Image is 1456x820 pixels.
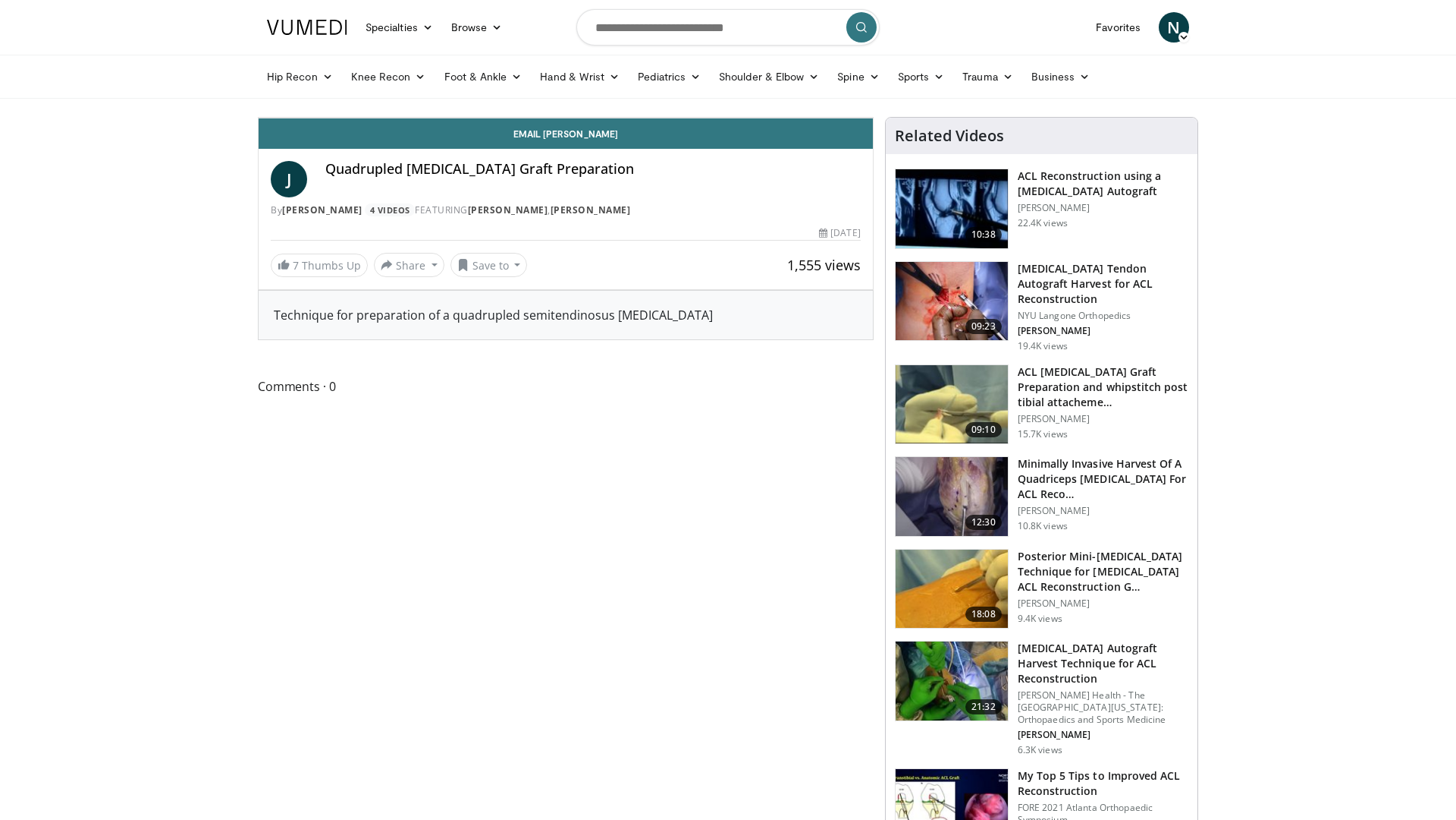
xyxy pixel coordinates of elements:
[965,699,1002,714] span: 21:32
[965,319,1002,334] span: 09:23
[895,456,1188,537] a: 12:30 Minimally Invasive Harvest Of A Quadriceps [MEDICAL_DATA] For ACL Reco… [PERSON_NAME] 10.8K...
[710,61,828,92] a: Shoulder & Elbow
[1018,520,1068,532] p: 10.8K views
[267,20,347,35] img: VuMedi Logo
[1018,310,1188,322] p: NYU Langone Orthopedics
[1018,768,1188,799] h3: My Top 5 Tips to Improved ACL Reconstruction
[1159,12,1189,43] a: N
[1018,413,1188,425] p: [PERSON_NAME]
[1018,505,1188,517] p: [PERSON_NAME]
[965,607,1002,622] span: 18:08
[468,203,548,216] a: [PERSON_NAME]
[1018,456,1188,502] h3: Minimally Invasive Harvest Of A Quadriceps [MEDICAL_DATA] For ACL Reco…
[828,61,888,92] a: Spine
[896,169,1008,248] img: 38725_0000_3.png.150x105_q85_crop-smart_upscale.jpg
[889,61,954,92] a: Sports
[271,254,368,277] a: 7 Thumbs Up
[374,253,444,277] button: Share
[1018,202,1188,214] p: [PERSON_NAME]
[551,203,631,216] a: [PERSON_NAME]
[325,161,861,178] h4: Quadrupled [MEDICAL_DATA] Graft Preparation
[1018,340,1068,352] p: 19.4K views
[274,306,858,324] div: Technique for preparation of a quadrupled semitendinosus [MEDICAL_DATA]
[442,12,512,43] a: Browse
[531,61,629,92] a: Hand & Wrist
[895,364,1188,445] a: 09:10 ACL [MEDICAL_DATA] Graft Preparation and whipstitch post tibial attacheme… [PERSON_NAME] 15...
[896,642,1008,721] img: 4fa9f870-cdb3-4969-9e53-29e10e3a135f.150x105_q85_crop-smart_upscale.jpg
[1018,261,1188,307] h3: [MEDICAL_DATA] Tendon Autograft Harvest for ACL Reconstruction
[896,550,1008,629] img: Q2xRg7exoPLTwO8X4xMDoxOjBrO-I4W8.150x105_q85_crop-smart_upscale.jpg
[258,61,342,92] a: Hip Recon
[365,203,415,216] a: 4 Videos
[1087,12,1150,43] a: Favorites
[895,549,1188,629] a: 18:08 Posterior Mini-[MEDICAL_DATA] Technique for [MEDICAL_DATA] ACL Reconstruction G… [PERSON_NA...
[576,9,880,46] input: Search topics, interventions
[293,258,299,273] span: 7
[896,457,1008,536] img: FZUcRHgrY5h1eNdH4xMDoxOjA4MTsiGN.150x105_q85_crop-smart_upscale.jpg
[258,377,874,396] span: Comments 0
[1018,613,1062,625] p: 9.4K views
[1018,217,1068,229] p: 22.4K views
[282,203,362,216] a: [PERSON_NAME]
[1018,744,1062,756] p: 6.3K views
[787,256,861,274] span: 1,555 views
[895,127,1004,145] h4: Related Videos
[1018,364,1188,410] h3: ACL [MEDICAL_DATA] Graft Preparation and whipstitch post tibial attacheme…
[342,61,435,92] a: Knee Recon
[1018,689,1188,726] p: [PERSON_NAME] Health - The [GEOGRAPHIC_DATA][US_STATE]: Orthopaedics and Sports Medicine
[435,61,532,92] a: Foot & Ankle
[896,365,1008,444] img: -TiYc6krEQGNAzh34xMDoxOjBrO-I4W8.150x105_q85_crop-smart_upscale.jpg
[895,169,1188,249] a: 10:38 ACL Reconstruction using a [MEDICAL_DATA] Autograft [PERSON_NAME] 22.4K views
[259,118,873,118] video-js: Video Player
[965,227,1002,242] span: 10:38
[1018,598,1188,610] p: [PERSON_NAME]
[1018,169,1188,199] h3: ACL Reconstruction using a [MEDICAL_DATA] Autograft
[1018,549,1188,594] h3: Posterior Mini-[MEDICAL_DATA] Technique for [MEDICAL_DATA] ACL Reconstruction G…
[450,253,528,277] button: Save to
[895,261,1188,352] a: 09:23 [MEDICAL_DATA] Tendon Autograft Harvest for ACL Reconstruction NYU Langone Orthopedics [PER...
[1022,61,1100,92] a: Business
[965,422,1002,437] span: 09:10
[1018,428,1068,440] p: 15.7K views
[896,262,1008,341] img: 66815087-d692-4d42-9e66-911891f535c0.jpg.150x105_q85_crop-smart_upscale.jpg
[1018,729,1188,741] p: [PERSON_NAME]
[895,641,1188,756] a: 21:32 [MEDICAL_DATA] Autograft Harvest Technique for ACL Reconstruction [PERSON_NAME] Health - Th...
[271,161,307,197] a: J
[953,61,1022,92] a: Trauma
[1018,641,1188,686] h3: [MEDICAL_DATA] Autograft Harvest Technique for ACL Reconstruction
[965,515,1002,530] span: 12:30
[819,226,860,240] div: [DATE]
[1018,325,1188,337] p: [PERSON_NAME]
[629,61,710,92] a: Pediatrics
[259,118,873,149] a: Email [PERSON_NAME]
[271,203,861,217] div: By FEATURING ,
[356,12,442,43] a: Specialties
